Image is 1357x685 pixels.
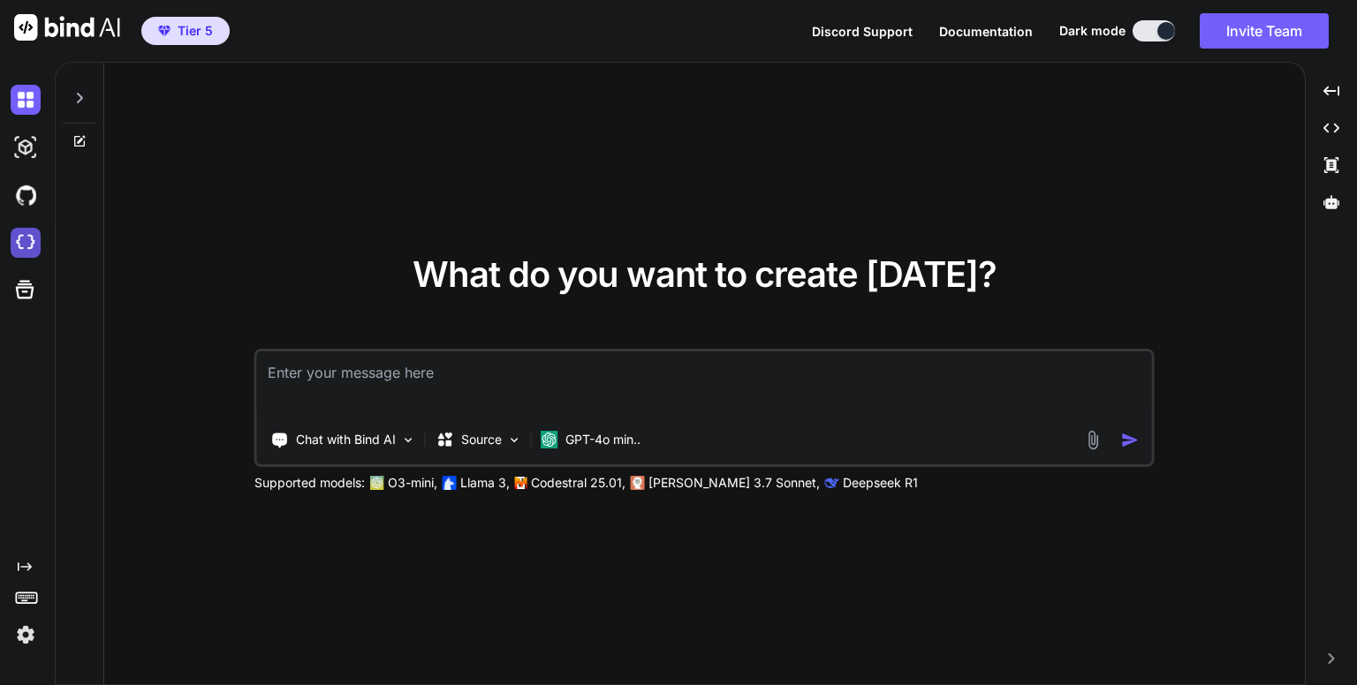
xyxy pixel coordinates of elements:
[541,431,558,448] img: GPT-4o mini
[296,431,396,448] p: Chat with Bind AI
[939,22,1033,41] button: Documentation
[11,228,41,258] img: cloudideIcon
[565,431,641,448] p: GPT-4o min..
[460,474,510,492] p: Llama 3,
[812,22,913,41] button: Discord Support
[648,474,820,492] p: [PERSON_NAME] 3.7 Sonnet,
[843,474,918,492] p: Deepseek R1
[413,252,997,296] span: What do you want to create [DATE]?
[401,433,416,448] img: Pick Tools
[1083,430,1103,450] img: attachment
[178,22,213,40] span: Tier 5
[254,474,365,492] p: Supported models:
[11,85,41,115] img: darkChat
[388,474,437,492] p: O3-mini,
[1059,22,1126,40] span: Dark mode
[825,476,839,490] img: claude
[531,474,625,492] p: Codestral 25.01,
[812,24,913,39] span: Discord Support
[461,431,502,448] p: Source
[939,24,1033,39] span: Documentation
[11,180,41,210] img: githubDark
[507,433,522,448] img: Pick Models
[370,476,384,490] img: GPT-4
[1200,13,1329,49] button: Invite Team
[141,17,230,45] button: premiumTier 5
[11,132,41,162] img: darkAi-studio
[515,477,527,489] img: Mistral-AI
[443,476,457,490] img: Llama2
[1121,431,1140,449] img: icon
[158,26,171,36] img: premium
[14,14,120,41] img: Bind AI
[631,476,645,490] img: claude
[11,620,41,650] img: settings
